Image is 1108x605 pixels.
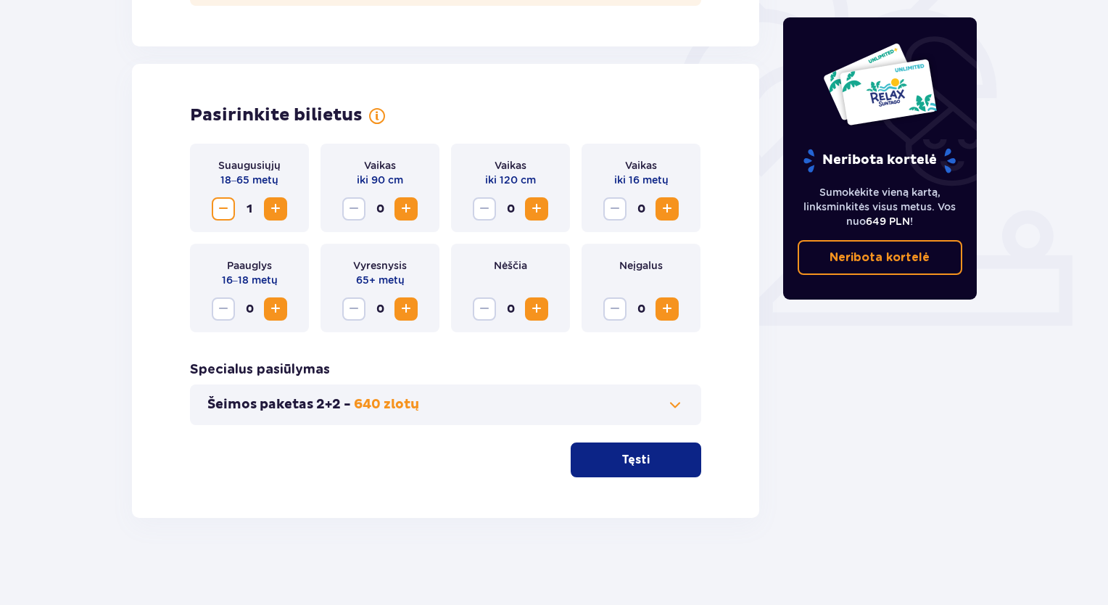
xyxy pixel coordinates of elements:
[525,197,548,221] button: Padidinti
[507,202,515,216] font: 0
[353,260,407,271] font: Vyresnysis
[798,240,963,275] a: Neribota kortelė
[220,174,278,186] font: 18–65 metų
[485,174,536,186] font: iki 120 cm
[246,302,254,316] font: 0
[364,160,396,171] font: Vaikas
[264,297,287,321] button: Padidinti
[222,274,278,286] font: 16–18 metų
[227,260,272,271] font: Paauglys
[637,202,645,216] font: 0
[190,104,363,126] font: Pasirinkite bilietus
[614,174,669,186] font: iki 16 metų
[621,454,650,466] font: Tęsti
[603,297,627,321] button: Sumažinti
[603,197,627,221] button: Sumažinti
[494,260,527,271] font: Nėščia
[830,252,930,263] font: Neribota kortelė
[910,215,913,227] font: !
[207,396,684,413] button: Šeimos paketas 2+2 -640 zlotų
[357,174,403,186] font: iki 90 cm
[207,396,351,413] font: Šeimos paketas 2+2 -
[354,396,419,413] font: 640 zlotų
[656,197,679,221] button: Padidinti
[238,197,261,221] span: 1
[376,302,384,316] font: 0
[264,197,287,221] button: Padidinti
[571,443,701,477] button: Tęsti
[656,297,679,321] button: Padidinti
[342,197,365,221] button: Sumažinti
[342,297,365,321] button: Sumažinti
[822,152,937,168] font: Neribota kortelė
[356,274,405,286] font: 65+ metų
[394,197,418,221] button: Padidinti
[525,297,548,321] button: Padidinti
[394,297,418,321] button: Padidinti
[803,186,956,227] font: Sumokėkite vieną kartą, linksminkitės visus metus. Vos nuo
[637,302,645,316] font: 0
[507,302,515,316] font: 0
[495,160,526,171] font: Vaikas
[619,260,663,271] font: Neįgalus
[473,297,496,321] button: Sumažinti
[866,215,910,227] font: 649 PLN
[212,197,235,221] button: Sumažinti
[190,363,330,376] font: Specialus pasiūlymas
[473,197,496,221] button: Sumažinti
[212,297,235,321] button: Sumažinti
[218,160,281,171] font: Suaugusiųjų
[625,160,657,171] font: Vaikas
[376,202,384,216] font: 0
